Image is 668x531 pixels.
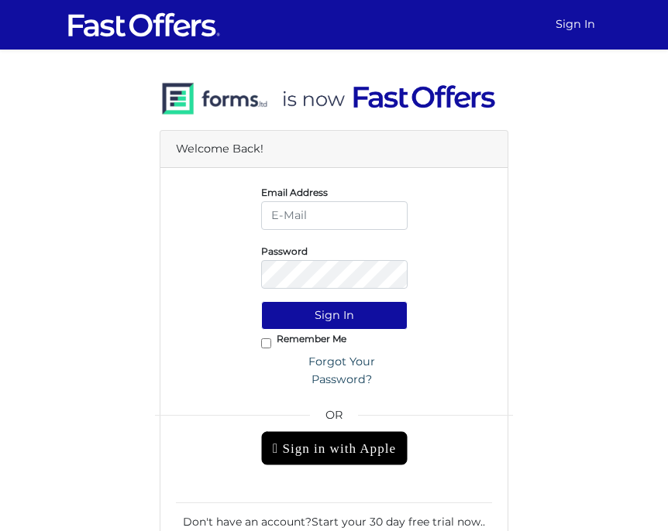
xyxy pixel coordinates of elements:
[312,515,483,529] a: Start your 30 day free trial now.
[277,348,408,394] a: Forgot Your Password?
[261,431,408,465] div: Sign in with Apple
[261,190,328,194] label: Email Address
[176,502,492,530] div: Don't have an account? .
[261,301,408,330] button: Sign In
[160,131,508,168] div: Welcome Back!
[261,406,408,431] span: OR
[277,337,346,341] label: Remember Me
[261,201,408,230] input: E-Mail
[261,249,308,253] label: Password
[549,9,601,39] a: Sign In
